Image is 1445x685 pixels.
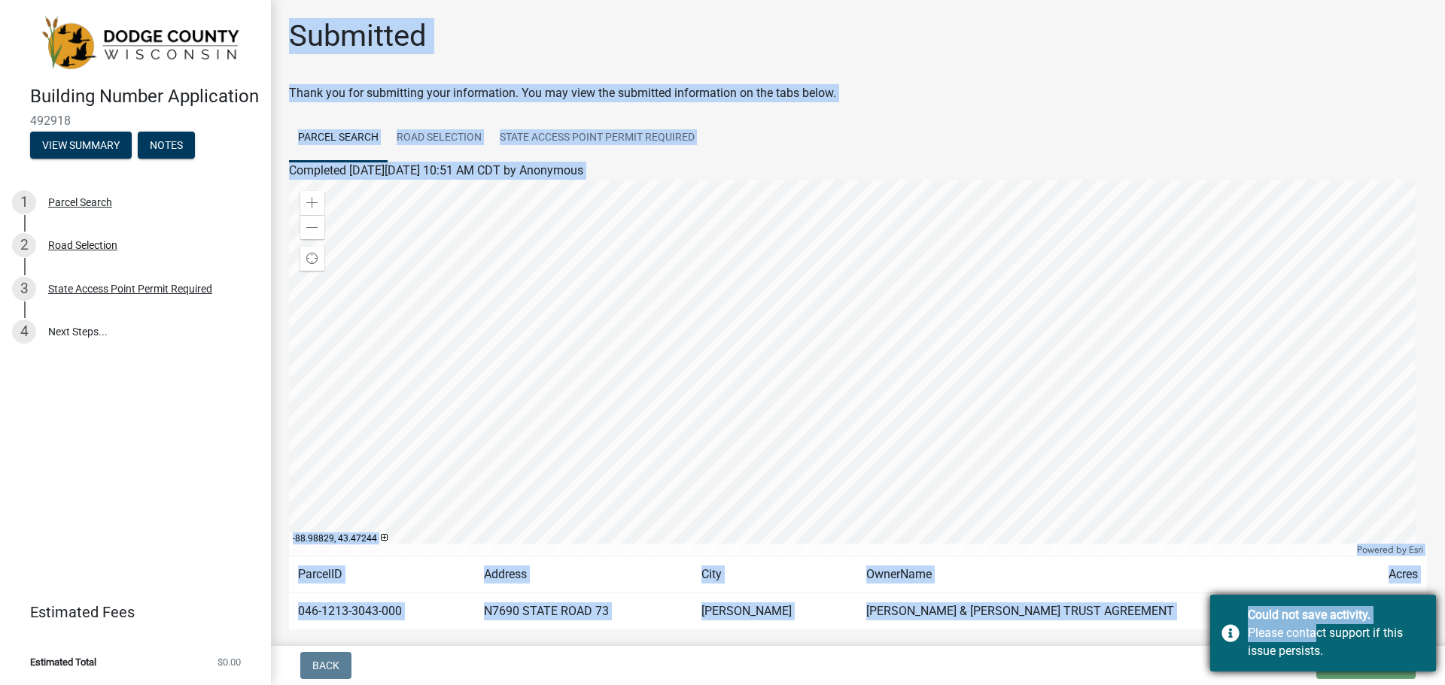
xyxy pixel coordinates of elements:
[857,556,1353,593] td: OwnerName
[1248,624,1425,660] div: Please contact support if this issue persists.
[12,190,36,214] div: 1
[289,593,475,630] td: 046-1213-3043-000
[12,597,247,627] a: Estimated Fees
[491,114,704,162] a: State Access Point Permit Required
[289,163,583,177] span: Completed [DATE][DATE] 10:51 AM CDT by Anonymous
[300,247,324,271] div: Find my location
[12,277,36,301] div: 3
[30,86,259,108] h4: Building Number Application
[300,191,324,215] div: Zoom in
[1248,606,1425,624] div: Could not save activity.
[12,320,36,344] div: 4
[30,657,96,667] span: Estimated Total
[138,132,195,159] button: Notes
[289,18,427,54] h1: Submitted
[388,114,491,162] a: Road Selection
[475,556,692,593] td: Address
[1353,544,1427,556] div: Powered by
[1354,593,1428,630] td: 3.500
[475,593,692,630] td: N7690 STATE ROAD 73
[30,114,241,128] span: 492918
[30,140,132,152] wm-modal-confirm: Summary
[857,593,1353,630] td: [PERSON_NAME] & [PERSON_NAME] TRUST AGREEMENT
[289,84,1427,102] div: Thank you for submitting your information. You may view the submitted information on the tabs below.
[1409,544,1423,555] a: Esri
[289,114,388,162] a: Parcel Search
[289,556,475,593] td: ParcelID
[30,16,247,70] img: Dodge County, Wisconsin
[692,593,857,630] td: [PERSON_NAME]
[1354,556,1428,593] td: Acres
[48,197,112,208] div: Parcel Search
[312,659,339,671] span: Back
[12,233,36,257] div: 2
[300,215,324,239] div: Zoom out
[692,556,857,593] td: City
[300,652,351,679] button: Back
[30,132,132,159] button: View Summary
[138,140,195,152] wm-modal-confirm: Notes
[48,283,212,294] div: State Access Point Permit Required
[218,657,241,667] span: $0.00
[48,240,117,250] div: Road Selection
